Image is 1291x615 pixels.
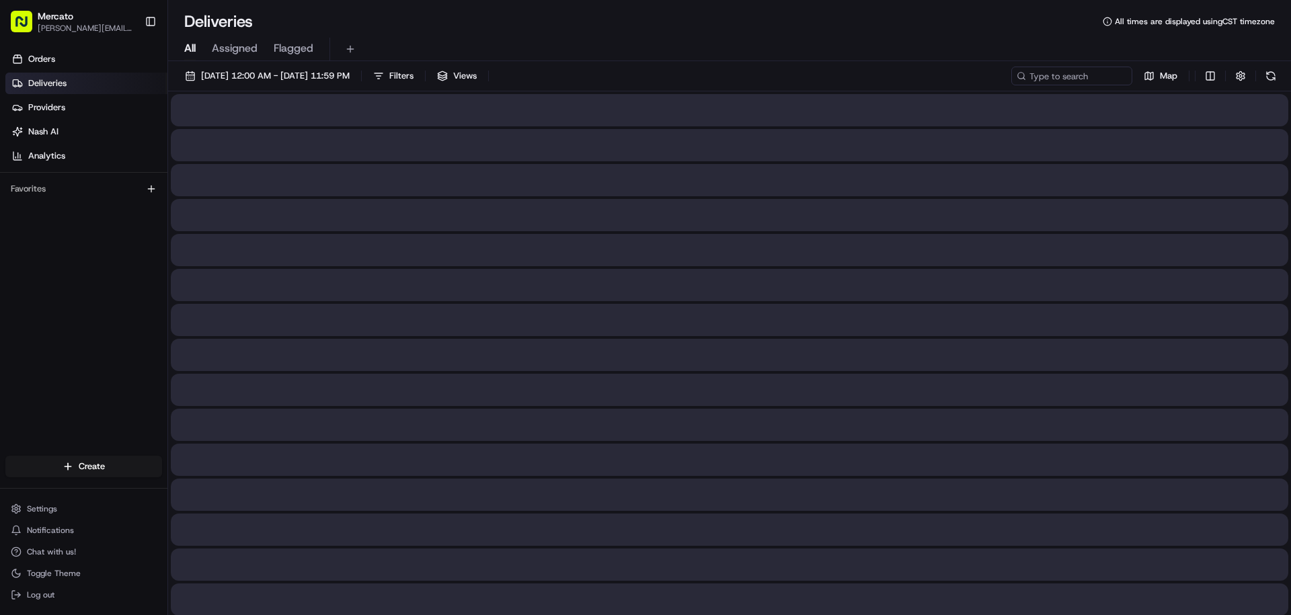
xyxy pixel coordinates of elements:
[27,568,81,579] span: Toggle Theme
[28,53,55,65] span: Orders
[1138,67,1183,85] button: Map
[431,67,483,85] button: Views
[5,97,167,118] a: Providers
[28,150,65,162] span: Analytics
[5,456,162,477] button: Create
[1261,67,1280,85] button: Refresh
[79,460,105,473] span: Create
[27,503,57,514] span: Settings
[5,5,139,38] button: Mercato[PERSON_NAME][EMAIL_ADDRESS][PERSON_NAME][DOMAIN_NAME]
[38,23,134,34] button: [PERSON_NAME][EMAIL_ADDRESS][PERSON_NAME][DOMAIN_NAME]
[5,564,162,583] button: Toggle Theme
[184,40,196,56] span: All
[212,40,258,56] span: Assigned
[5,178,162,200] div: Favorites
[201,70,350,82] span: [DATE] 12:00 AM - [DATE] 11:59 PM
[389,70,414,82] span: Filters
[5,48,167,70] a: Orders
[5,499,162,518] button: Settings
[5,585,162,604] button: Log out
[28,77,67,89] span: Deliveries
[27,546,76,557] span: Chat with us!
[179,67,356,85] button: [DATE] 12:00 AM - [DATE] 11:59 PM
[5,542,162,561] button: Chat with us!
[1115,16,1275,27] span: All times are displayed using CST timezone
[1011,67,1132,85] input: Type to search
[5,521,162,540] button: Notifications
[5,145,167,167] a: Analytics
[28,101,65,114] span: Providers
[38,9,73,23] button: Mercato
[27,589,54,600] span: Log out
[184,11,253,32] h1: Deliveries
[5,73,167,94] a: Deliveries
[367,67,420,85] button: Filters
[274,40,313,56] span: Flagged
[5,121,167,142] a: Nash AI
[1160,70,1177,82] span: Map
[28,126,58,138] span: Nash AI
[27,525,74,536] span: Notifications
[453,70,477,82] span: Views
